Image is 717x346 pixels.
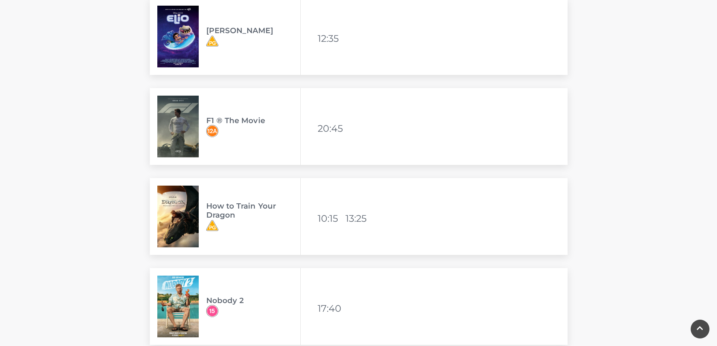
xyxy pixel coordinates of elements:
li: 12:35 [318,29,344,47]
li: 13:25 [346,209,372,227]
h3: How to Train Your Dragon [206,201,300,219]
li: 10:15 [318,209,344,227]
h3: Nobody 2 [206,296,300,305]
h3: F1 ® The Movie [206,116,300,125]
li: 20:45 [318,119,344,137]
li: 17:40 [318,299,344,317]
h3: [PERSON_NAME] [206,26,300,35]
